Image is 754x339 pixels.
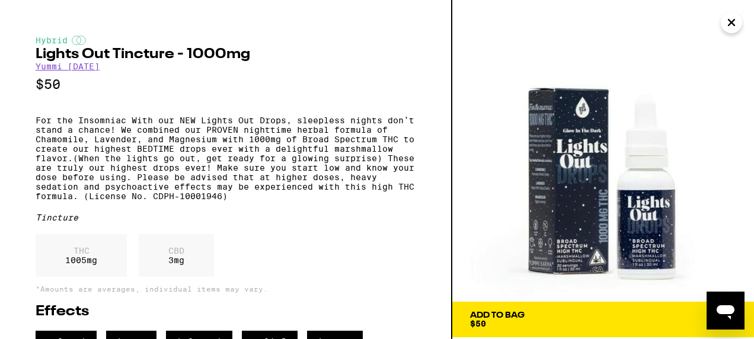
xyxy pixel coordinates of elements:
[139,234,214,277] div: 3 mg
[36,213,416,222] div: Tincture
[36,36,416,45] div: Hybrid
[721,12,742,33] button: Close
[36,47,416,62] h2: Lights Out Tincture - 1000mg
[36,305,416,319] h2: Effects
[36,234,127,277] div: 1005 mg
[707,292,745,330] iframe: Button to launch messaging window
[36,77,416,92] p: $50
[168,246,184,255] p: CBD
[72,36,86,45] img: hybridColor.svg
[36,285,416,293] p: *Amounts are averages, individual items may vary.
[470,311,525,319] div: Add To Bag
[65,246,97,255] p: THC
[36,116,416,201] p: For the Insomniac With our NEW Lights Out Drops, sleepless nights don’t stand a chance! We combin...
[470,319,486,328] span: $50
[36,62,100,71] a: Yummi [DATE]
[452,302,754,337] button: Add To Bag$50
